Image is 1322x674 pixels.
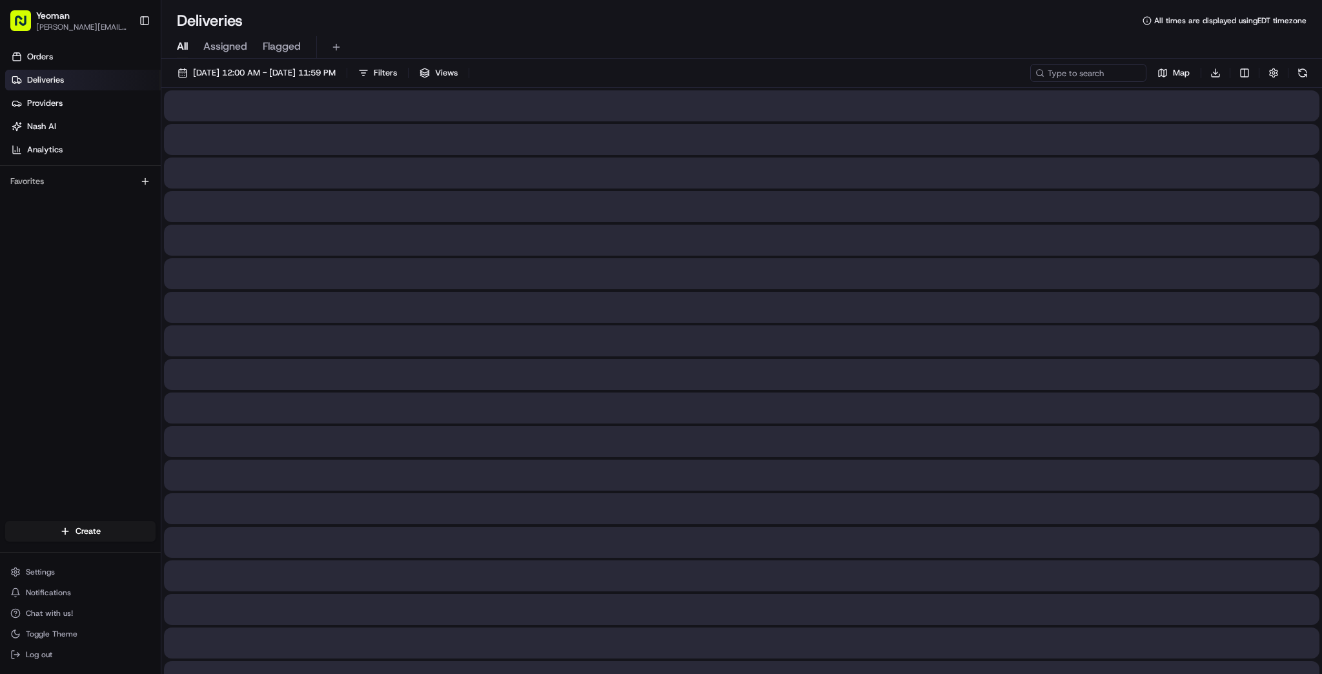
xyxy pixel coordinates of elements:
a: Deliveries [5,70,161,90]
span: Map [1173,67,1190,79]
button: Views [414,64,463,82]
input: Type to search [1030,64,1146,82]
span: Providers [27,97,63,109]
button: Toggle Theme [5,625,156,643]
span: Orders [27,51,53,63]
span: Filters [374,67,397,79]
span: [DATE] 12:00 AM - [DATE] 11:59 PM [193,67,336,79]
button: Map [1152,64,1195,82]
h1: Deliveries [177,10,243,31]
button: Log out [5,646,156,664]
a: Analytics [5,139,161,160]
span: Chat with us! [26,608,73,618]
button: [PERSON_NAME][EMAIL_ADDRESS][DOMAIN_NAME] [36,22,128,32]
span: Analytics [27,144,63,156]
span: Log out [26,649,52,660]
span: Deliveries [27,74,64,86]
span: Settings [26,567,55,577]
a: Providers [5,93,161,114]
span: Nash AI [27,121,56,132]
span: Flagged [263,39,301,54]
span: All [177,39,188,54]
span: Create [76,526,101,537]
span: Views [435,67,458,79]
button: Yeoman[PERSON_NAME][EMAIL_ADDRESS][DOMAIN_NAME] [5,5,134,36]
div: Favorites [5,171,156,192]
button: Settings [5,563,156,581]
button: Yeoman [36,9,70,22]
span: Notifications [26,587,71,598]
button: Chat with us! [5,604,156,622]
a: Nash AI [5,116,161,137]
button: Notifications [5,584,156,602]
a: Orders [5,46,161,67]
button: [DATE] 12:00 AM - [DATE] 11:59 PM [172,64,341,82]
button: Filters [352,64,403,82]
button: Create [5,521,156,542]
span: Toggle Theme [26,629,77,639]
span: Assigned [203,39,247,54]
span: All times are displayed using EDT timezone [1154,15,1307,26]
button: Refresh [1294,64,1312,82]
